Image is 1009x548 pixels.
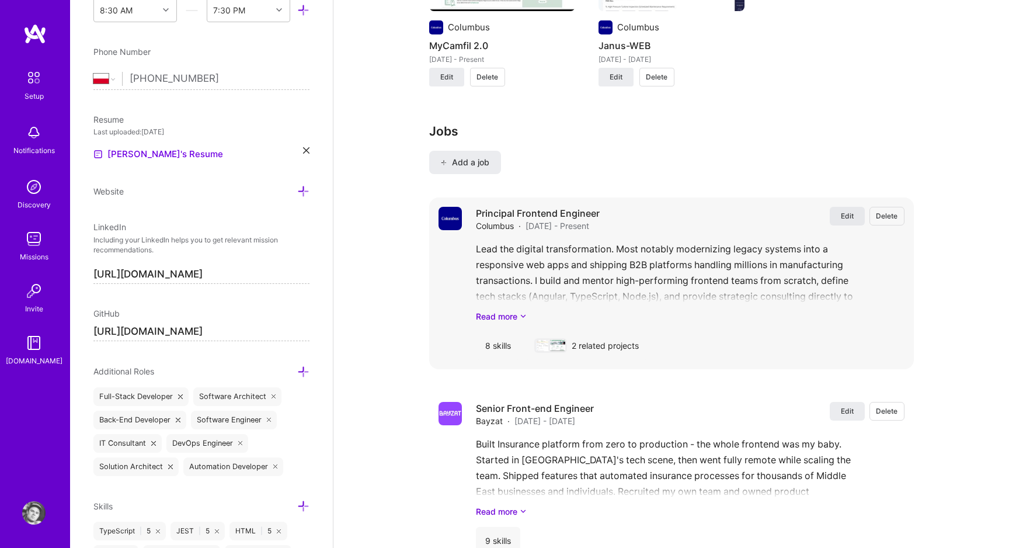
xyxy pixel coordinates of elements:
[100,4,133,16] div: 8:30 AM
[441,159,447,166] i: icon PlusBlack
[13,144,55,157] div: Notifications
[520,505,527,518] i: icon ArrowDownSecondaryDark
[213,4,245,16] div: 7:30 PM
[93,186,124,196] span: Website
[20,251,48,263] div: Missions
[151,441,156,446] i: icon Close
[273,464,278,469] i: icon Close
[229,522,287,540] div: HTML 5
[646,72,667,82] span: Delete
[277,529,281,533] i: icon Close
[476,402,594,415] h4: Senior Front-end Engineer
[599,53,744,65] div: [DATE] - [DATE]
[93,457,179,476] div: Solution Architect
[476,415,503,427] span: Bayzat
[93,366,154,376] span: Additional Roles
[440,72,453,82] span: Edit
[429,20,443,34] img: Company logo
[22,175,46,199] img: discovery
[476,332,520,360] div: 8 skills
[168,464,173,469] i: icon Close
[260,526,263,536] span: |
[6,355,62,367] div: [DOMAIN_NAME]
[93,147,223,161] a: [PERSON_NAME]'s Resume
[93,387,189,406] div: Full-Stack Developer
[507,415,510,427] span: ·
[876,211,897,221] span: Delete
[140,526,142,536] span: |
[876,406,897,416] span: Delete
[238,441,243,446] i: icon Close
[429,151,501,174] button: Add a job
[429,68,464,86] button: Edit
[869,402,904,421] button: Delete
[830,402,865,421] button: Edit
[193,387,282,406] div: Software Architect
[448,21,490,33] div: Columbus
[526,220,589,232] span: [DATE] - Present
[303,147,309,154] i: icon Close
[186,4,198,16] i: icon HorizontalInLineDivider
[171,522,225,540] div: JEST 5
[178,394,183,399] i: icon Close
[23,23,47,44] img: logo
[639,68,674,86] button: Delete
[191,411,277,429] div: Software Engineer
[93,126,309,138] div: Last uploaded: [DATE]
[476,72,498,82] span: Delete
[841,406,854,416] span: Edit
[163,7,169,13] i: icon Chevron
[93,522,166,540] div: TypeScript 5
[617,21,659,33] div: Columbus
[830,207,865,226] button: Edit
[476,505,904,518] a: Read more
[441,157,489,168] span: Add a job
[272,394,276,399] i: icon Close
[429,53,575,65] div: [DATE] - Present
[429,38,575,53] h4: MyCamfil 2.0
[869,207,904,226] button: Delete
[520,310,527,322] i: icon ArrowDownSecondaryDark
[476,310,904,322] a: Read more
[22,227,46,251] img: teamwork
[429,124,914,138] h3: Jobs
[25,90,44,102] div: Setup
[93,150,103,159] img: Resume
[841,211,854,221] span: Edit
[215,529,219,533] i: icon Close
[276,7,282,13] i: icon Chevron
[25,303,43,315] div: Invite
[93,411,186,429] div: Back-End Developer
[93,308,120,318] span: GitHub
[18,199,51,211] div: Discovery
[93,115,124,124] span: Resume
[476,220,514,232] span: Columbus
[93,434,162,453] div: IT Consultant
[439,402,462,425] img: Company logo
[470,68,505,86] button: Delete
[93,501,113,511] span: Skills
[599,38,744,53] h4: Janus-WEB
[166,434,249,453] div: DevOps Engineer
[22,501,46,525] img: User Avatar
[22,279,46,303] img: Invite
[156,529,160,533] i: icon Close
[536,340,551,352] img: Columbus
[519,220,521,232] span: ·
[599,20,613,34] img: Company logo
[22,65,46,90] img: setup
[599,68,634,86] button: Edit
[93,222,126,232] span: LinkedIn
[22,331,46,355] img: guide book
[514,415,575,427] span: [DATE] - [DATE]
[476,207,600,220] h4: Principal Frontend Engineer
[267,418,272,422] i: icon Close
[176,418,180,422] i: icon Close
[199,526,201,536] span: |
[439,207,462,230] img: Company logo
[183,457,284,476] div: Automation Developer
[93,47,151,57] span: Phone Number
[93,235,309,255] p: Including your LinkedIn helps you to get relevant mission recommendations.
[550,340,565,352] img: Columbus
[19,501,48,525] a: User Avatar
